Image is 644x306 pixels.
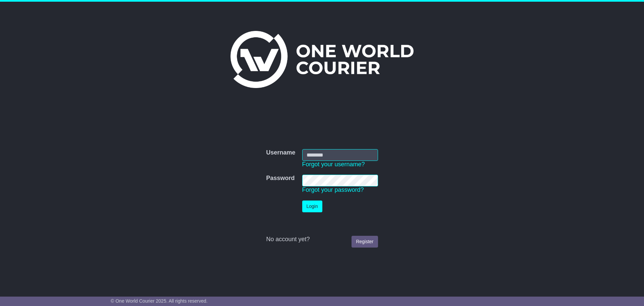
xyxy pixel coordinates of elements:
label: Password [266,175,294,182]
img: One World [230,31,414,88]
a: Forgot your password? [302,186,364,193]
span: © One World Courier 2025. All rights reserved. [111,298,208,304]
a: Register [352,236,378,248]
label: Username [266,149,295,157]
button: Login [302,201,322,212]
a: Forgot your username? [302,161,365,168]
div: No account yet? [266,236,378,243]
